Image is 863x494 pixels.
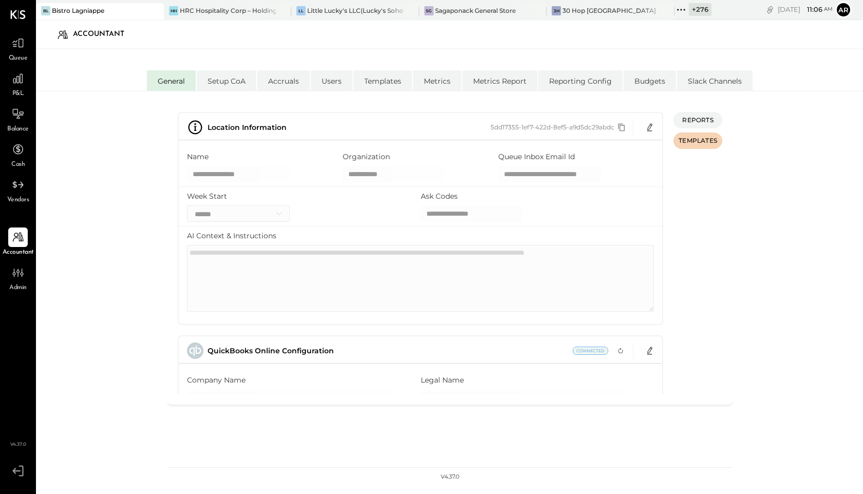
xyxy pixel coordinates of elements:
button: TEMPLATES [673,132,722,149]
button: REPORTS [673,112,722,128]
label: Queue Inbox Email Id [498,151,575,162]
li: Budgets [624,70,676,91]
div: v 4.37.0 [441,473,459,481]
a: Balance [1,104,35,134]
span: QuickBooks Online Configuration [208,346,334,355]
div: Little Lucky's LLC(Lucky's Soho) [307,6,404,15]
button: Ar [835,2,852,18]
div: [DATE] [778,5,833,14]
li: Accruals [257,70,310,91]
div: 30 Hop [GEOGRAPHIC_DATA] [562,6,656,15]
span: Current Status: Connected [573,347,608,355]
span: Balance [7,125,29,134]
div: Sagaponack General Store [435,6,516,15]
a: Queue [1,33,35,63]
div: Accountant [73,26,135,43]
label: Legal Name [421,375,464,385]
span: REPORTS [682,116,713,124]
label: Week Start [187,191,227,201]
li: Metrics Report [462,70,537,91]
a: P&L [1,69,35,99]
span: Admin [9,283,27,293]
div: 5dd17355-1ef7-422d-8ef5-a9d5dc29abdc [491,123,629,132]
div: LL [296,6,306,15]
li: Setup CoA [197,70,256,91]
li: Metrics [413,70,461,91]
a: Vendors [1,175,35,205]
label: Name [187,151,209,162]
li: General [147,70,196,91]
span: Queue [9,54,28,63]
div: 3H [552,6,561,15]
a: Cash [1,140,35,169]
label: AI Context & Instructions [187,231,276,241]
a: Admin [1,263,35,293]
a: Accountant [1,227,35,257]
span: Location Information [208,123,287,132]
div: HH [169,6,178,15]
label: Organization [343,151,390,162]
li: Slack Channels [677,70,753,91]
li: Templates [353,70,412,91]
div: + 276 [689,3,711,16]
span: Cash [11,160,25,169]
div: copy link [765,4,775,15]
div: HRC Hospitality Corp – Holding Company [180,6,276,15]
span: TEMPLATES [679,136,717,145]
li: Reporting Config [538,70,623,91]
label: Company Name [187,375,246,385]
span: P&L [12,89,24,99]
div: SG [424,6,434,15]
span: Vendors [7,196,29,205]
li: Users [311,70,352,91]
label: Ask Codes [421,191,458,201]
span: Accountant [3,248,34,257]
div: Bistro Lagniappe [52,6,104,15]
button: Copy id [614,123,629,132]
div: BL [41,6,50,15]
